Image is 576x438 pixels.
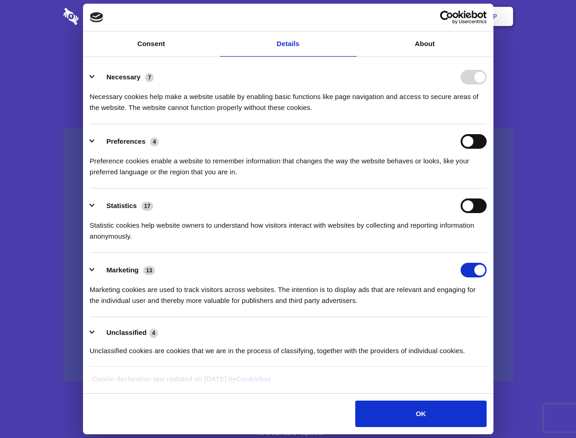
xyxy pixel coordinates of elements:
span: 7 [145,73,154,82]
div: Necessary cookies help make a website usable by enabling basic functions like page navigation and... [90,84,487,113]
button: Preferences (4) [90,134,165,149]
div: Unclassified cookies are cookies that we are in the process of classifying, together with the pro... [90,339,487,356]
span: 17 [141,202,153,211]
button: Necessary (7) [90,70,160,84]
div: Cookie declaration last updated on [DATE] by [85,374,491,391]
a: Consent [83,31,220,57]
span: 13 [143,266,155,275]
h4: Auto-redaction of sensitive data, encrypted data sharing and self-destructing private chats. Shar... [63,83,513,113]
h1: Eliminate Slack Data Loss. [63,41,513,74]
label: Marketing [106,266,139,274]
label: Necessary [106,73,140,81]
a: Details [220,31,357,57]
a: Login [414,2,453,31]
div: Marketing cookies are used to track visitors across websites. The intention is to display ads tha... [90,277,487,306]
a: About [357,31,493,57]
a: Pricing [268,2,307,31]
img: logo-wordmark-white-trans-d4663122ce5f474addd5e946df7df03e33cb6a1c49d2221995e7729f52c070b2.svg [63,8,141,25]
div: Preference cookies enable a website to remember information that changes the way the website beha... [90,149,487,177]
iframe: Drift Widget Chat Controller [530,392,565,427]
a: Wistia video thumbnail [63,129,513,382]
span: 4 [150,328,158,338]
button: OK [355,401,486,427]
a: Contact [370,2,412,31]
button: Unclassified (4) [90,327,164,339]
div: Statistic cookies help website owners to understand how visitors interact with websites by collec... [90,213,487,242]
label: Preferences [106,137,145,145]
button: Marketing (13) [90,263,161,277]
button: Statistics (17) [90,198,159,213]
a: Usercentrics Cookiebot - opens in a new window [407,10,487,24]
span: 4 [150,137,159,146]
label: Statistics [106,202,137,209]
img: logo [90,12,104,22]
a: Cookiebot [236,375,271,383]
